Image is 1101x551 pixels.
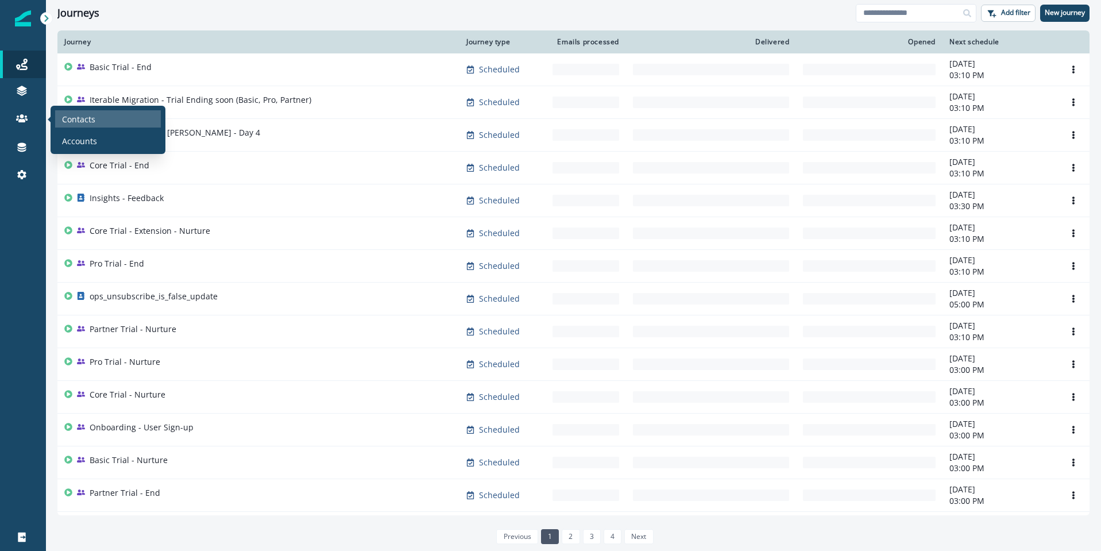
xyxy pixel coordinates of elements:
p: [DATE] [949,353,1050,364]
div: Emails processed [553,37,619,47]
button: New journey [1040,5,1090,22]
button: Add filter [981,5,1036,22]
a: Iterable Migration - Trial Ending soon (Basic, Pro, Partner)Scheduled-[DATE]03:10 PMOptions [57,86,1090,119]
p: Contacts [62,113,95,125]
div: Delivered [633,37,789,47]
a: Core Trial - Extension - NurtureScheduled-[DATE]03:10 PMOptions [57,217,1090,250]
button: Options [1064,126,1083,144]
h1: Journeys [57,7,99,20]
button: Options [1064,61,1083,78]
p: [DATE] [949,222,1050,233]
a: Accounts [55,132,161,149]
button: Options [1064,225,1083,242]
p: Scheduled [479,162,520,174]
p: Scheduled [479,490,520,501]
a: Pro Trial - EndScheduled-[DATE]03:10 PMOptions [57,250,1090,283]
a: Page 3 [583,529,601,544]
p: Partner Trial - Nurture [90,323,176,335]
p: 03:10 PM [949,233,1050,245]
button: Options [1064,421,1083,438]
p: [DATE] [949,124,1050,135]
p: Core Trial - Nurture [90,389,165,400]
p: Onboarding - User Sign-up [90,422,194,433]
p: ops_unsubscribe_is_false_update [90,291,218,302]
button: Options [1064,388,1083,406]
a: Onboarding - User Sign-upScheduled-[DATE]03:00 PMOptions [57,414,1090,446]
p: 03:00 PM [949,397,1050,409]
p: 03:00 PM [949,430,1050,441]
p: 03:10 PM [949,135,1050,147]
p: Onboarding - Team [PERSON_NAME] - Day 4 [90,127,260,138]
p: 03:00 PM [949,463,1050,474]
button: Options [1064,257,1083,275]
p: Scheduled [479,424,520,436]
p: Scheduled [479,195,520,206]
a: Contacts [55,110,161,128]
button: Options [1064,192,1083,209]
a: Next page [624,529,653,544]
p: New journey [1045,9,1085,17]
p: [DATE] [949,418,1050,430]
a: Basic Trial - NurtureScheduled-[DATE]03:00 PMOptions [57,446,1090,479]
div: Journey [64,37,453,47]
a: Partner Trial - NurtureScheduled-[DATE]03:10 PMOptions [57,315,1090,348]
p: Basic Trial - Nurture [90,454,168,466]
p: Pro Trial - End [90,258,144,269]
a: Page 2 [562,529,580,544]
p: 03:10 PM [949,70,1050,81]
p: Scheduled [479,391,520,403]
a: Core Trial - NurtureScheduled-[DATE]03:00 PMOptions [57,381,1090,414]
p: 03:10 PM [949,266,1050,278]
p: Partner Trial - End [90,487,160,499]
button: Options [1064,94,1083,111]
p: Basic Trial - End [90,61,152,73]
div: Journey type [466,37,539,47]
p: 03:00 PM [949,364,1050,376]
p: Pro Trial - Nurture [90,356,160,368]
p: Iterable Migration - Trial Ending soon (Basic, Pro, Partner) [90,94,311,106]
p: [DATE] [949,255,1050,266]
a: Page 4 [604,529,621,544]
p: Insights - Feedback [90,192,164,204]
img: Inflection [15,10,31,26]
div: Opened [803,37,936,47]
a: Page 1 is your current page [541,529,559,544]
p: Scheduled [479,260,520,272]
p: [DATE] [949,484,1050,495]
p: Scheduled [479,129,520,141]
p: [DATE] [949,320,1050,332]
ul: Pagination [493,529,653,544]
p: [DATE] [949,451,1050,463]
p: [DATE] [949,91,1050,102]
div: Next schedule [949,37,1050,47]
p: Scheduled [479,359,520,370]
p: Accounts [62,135,97,147]
p: 03:10 PM [949,102,1050,114]
button: Options [1064,487,1083,504]
button: Options [1064,356,1083,373]
p: 03:30 PM [949,201,1050,212]
p: 03:00 PM [949,495,1050,507]
p: Scheduled [479,97,520,108]
p: Scheduled [479,64,520,75]
button: Options [1064,323,1083,340]
p: Scheduled [479,228,520,239]
p: Scheduled [479,326,520,337]
p: Add filter [1001,9,1030,17]
p: Core Trial - Extension - Nurture [90,225,210,237]
a: Insights - FeedbackScheduled-[DATE]03:30 PMOptions [57,184,1090,217]
p: Scheduled [479,293,520,305]
p: 03:10 PM [949,168,1050,179]
a: Pro Trial - NurtureScheduled-[DATE]03:00 PMOptions [57,348,1090,381]
a: Core Trial - Extension - EndScheduled-[DATE]03:00 PMOptions [57,512,1090,545]
p: 03:10 PM [949,332,1050,343]
p: Scheduled [479,457,520,468]
a: Core Trial - EndScheduled-[DATE]03:10 PMOptions [57,152,1090,184]
p: [DATE] [949,58,1050,70]
button: Options [1064,159,1083,176]
p: [DATE] [949,189,1050,201]
p: [DATE] [949,386,1050,397]
button: Options [1064,290,1083,307]
button: Options [1064,454,1083,471]
a: Onboarding - Team [PERSON_NAME] - Day 4Scheduled-[DATE]03:10 PMOptions [57,119,1090,152]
